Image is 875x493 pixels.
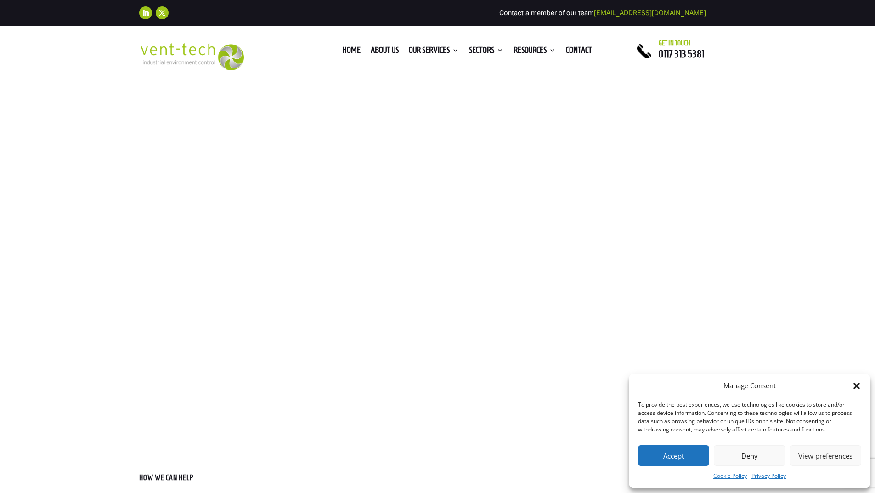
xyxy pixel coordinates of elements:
[790,445,861,466] button: View preferences
[594,9,706,17] a: [EMAIL_ADDRESS][DOMAIN_NAME]
[514,47,556,57] a: Resources
[638,401,860,434] div: To provide the best experiences, we use technologies like cookies to store and/or access device i...
[409,47,459,57] a: Our Services
[714,445,785,466] button: Deny
[751,470,786,482] a: Privacy Policy
[659,48,704,59] a: 0117 313 5381
[156,6,169,19] a: Follow on X
[566,47,592,57] a: Contact
[659,40,690,47] span: Get in touch
[139,43,244,70] img: 2023-09-27T08_35_16.549ZVENT-TECH---Clear-background
[638,445,709,466] button: Accept
[499,9,706,17] span: Contact a member of our team
[852,381,861,391] div: Close dialog
[713,470,747,482] a: Cookie Policy
[342,47,361,57] a: Home
[139,6,152,19] a: Follow on LinkedIn
[139,474,736,482] p: HOW WE CAN HELP
[371,47,399,57] a: About us
[469,47,503,57] a: Sectors
[723,380,776,391] div: Manage Consent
